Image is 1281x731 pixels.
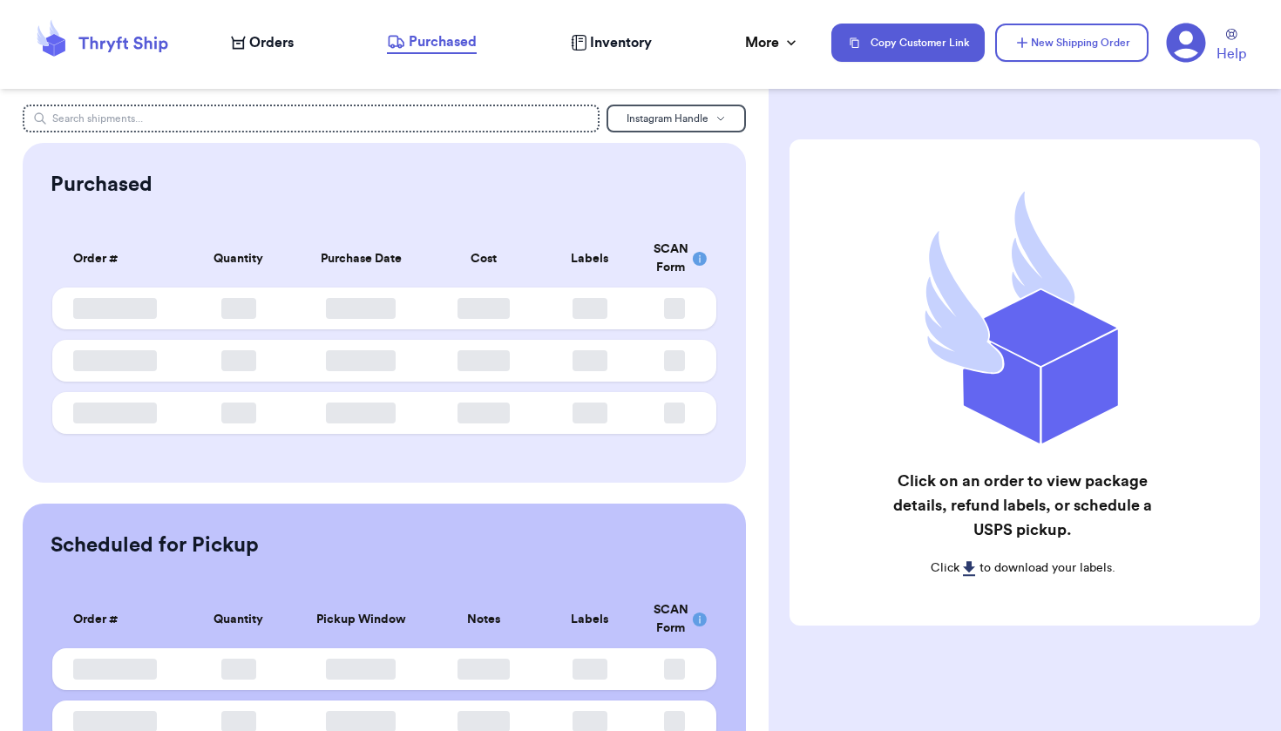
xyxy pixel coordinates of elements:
[51,531,259,559] h2: Scheduled for Pickup
[409,31,477,52] span: Purchased
[186,591,292,648] th: Quantity
[654,601,695,638] div: SCAN Form
[1217,44,1246,64] span: Help
[52,591,185,648] th: Order #
[891,469,1155,542] h2: Click on an order to view package details, refund labels, or schedule a USPS pickup.
[291,591,430,648] th: Pickup Window
[745,32,800,53] div: More
[607,105,746,132] button: Instagram Handle
[571,32,652,53] a: Inventory
[627,113,708,124] span: Instagram Handle
[291,230,430,288] th: Purchase Date
[186,230,292,288] th: Quantity
[590,32,652,53] span: Inventory
[51,171,152,199] h2: Purchased
[231,32,294,53] a: Orders
[52,230,185,288] th: Order #
[891,559,1155,577] p: Click to download your labels.
[831,24,985,62] button: Copy Customer Link
[23,105,599,132] input: Search shipments...
[430,230,537,288] th: Cost
[654,240,695,277] div: SCAN Form
[1217,29,1246,64] a: Help
[387,31,477,54] a: Purchased
[537,591,643,648] th: Labels
[995,24,1149,62] button: New Shipping Order
[537,230,643,288] th: Labels
[249,32,294,53] span: Orders
[430,591,537,648] th: Notes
